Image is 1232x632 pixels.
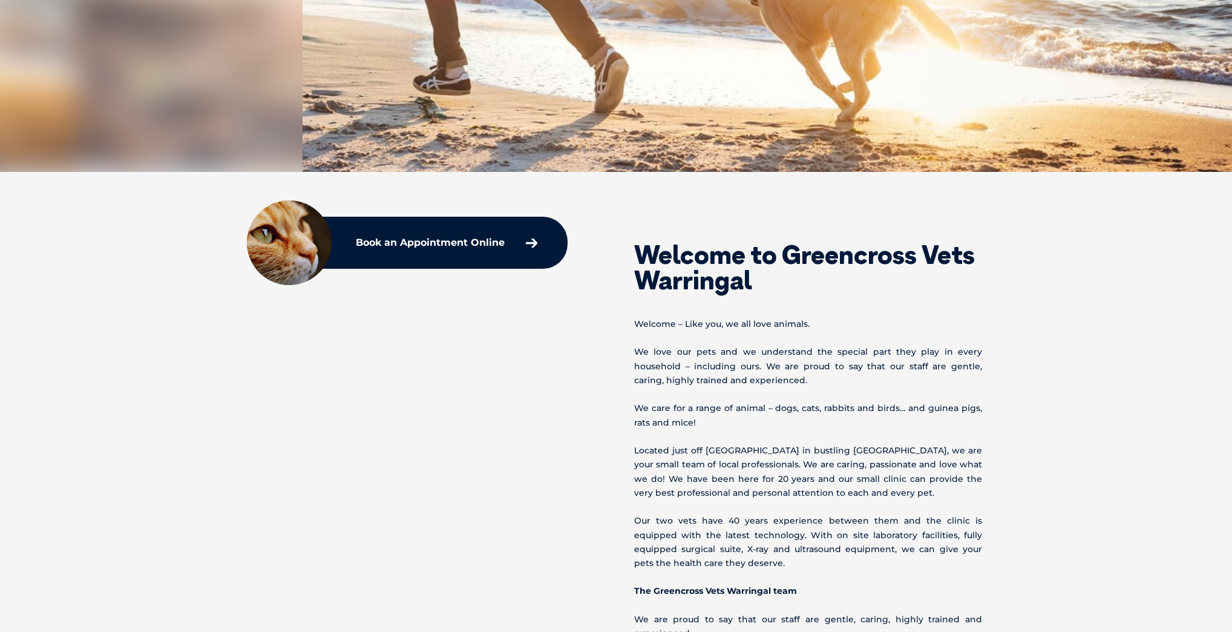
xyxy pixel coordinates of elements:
[634,242,982,293] h2: Welcome to Greencross Vets Warringal
[634,585,797,596] b: The Greencross Vets Warringal team
[634,317,982,331] p: Welcome – Like you, we all love animals.
[356,238,505,248] p: Book an Appointment Online
[634,514,982,570] p: Our two vets have 40 years experience between them and the clinic is equipped with the latest tec...
[634,444,982,500] p: Located just off [GEOGRAPHIC_DATA] in bustling [GEOGRAPHIC_DATA], we are your small team of local...
[350,232,543,254] a: Book an Appointment Online
[634,345,982,387] p: We love our pets and we understand the special part they play in every household – including ours...
[634,401,982,429] p: We care for a range of animal – dogs, cats, rabbits and birds… and guinea pigs, rats and mice!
